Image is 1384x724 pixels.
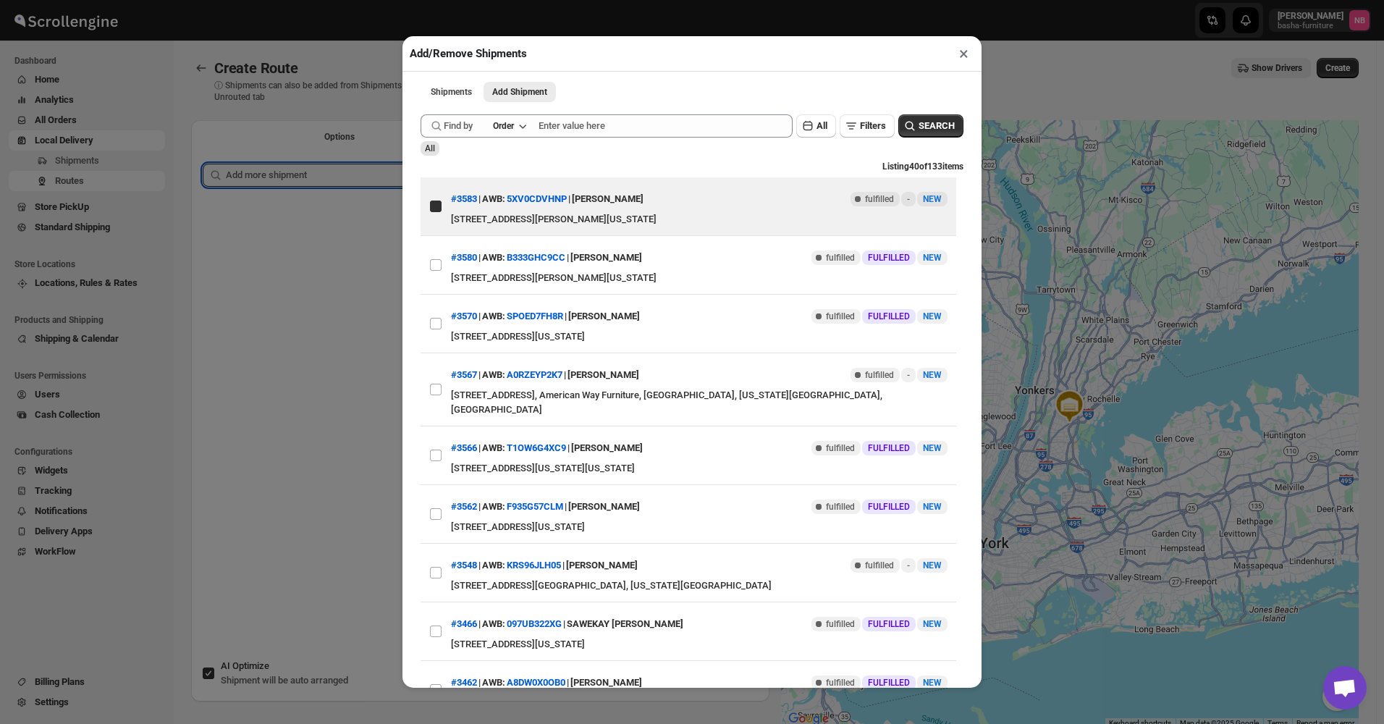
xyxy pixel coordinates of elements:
[451,329,948,344] div: [STREET_ADDRESS][US_STATE]
[451,670,642,696] div: | |
[923,194,942,204] span: NEW
[868,442,910,454] span: FULFILLED
[451,369,477,380] button: #3567
[868,677,910,689] span: FULFILLED
[507,193,567,204] button: 5XV0CDVHNP
[451,442,477,453] button: #3566
[482,500,505,514] span: AWB:
[567,362,639,388] div: [PERSON_NAME]
[482,309,505,324] span: AWB:
[1323,666,1367,710] div: Open chat
[482,251,505,265] span: AWB:
[410,46,527,61] h2: Add/Remove Shipments
[907,560,910,571] span: -
[868,501,910,513] span: FULFILLED
[868,252,910,264] span: FULFILLED
[923,311,942,321] span: NEW
[865,369,894,381] span: fulfilled
[451,193,477,204] button: #3583
[451,677,477,688] button: #3462
[451,186,644,212] div: | |
[482,441,505,455] span: AWB:
[451,494,640,520] div: | |
[907,193,910,205] span: -
[826,442,855,454] span: fulfilled
[507,677,565,688] button: A8DW0X0OB0
[451,520,948,534] div: [STREET_ADDRESS][US_STATE]
[451,303,640,329] div: | |
[865,193,894,205] span: fulfilled
[451,618,477,629] button: #3466
[507,252,565,263] button: B333GHC9CC
[865,560,894,571] span: fulfilled
[840,114,895,138] button: Filters
[507,560,561,571] button: KRS96JLH05
[826,618,855,630] span: fulfilled
[826,501,855,513] span: fulfilled
[923,253,942,263] span: NEW
[826,311,855,322] span: fulfilled
[568,494,640,520] div: [PERSON_NAME]
[191,152,769,627] div: Selected Shipments
[868,618,910,630] span: FULFILLED
[451,461,948,476] div: [STREET_ADDRESS][US_STATE][US_STATE]
[923,502,942,512] span: NEW
[482,368,505,382] span: AWB:
[451,252,477,263] button: #3580
[484,116,534,136] button: Order
[451,388,948,417] div: [STREET_ADDRESS], American Way Furniture, [GEOGRAPHIC_DATA], [US_STATE][GEOGRAPHIC_DATA], [GEOGRA...
[907,369,910,381] span: -
[919,119,955,133] span: SEARCH
[431,86,472,98] span: Shipments
[451,245,642,271] div: | |
[451,435,643,461] div: | |
[860,120,886,131] span: Filters
[425,143,435,153] span: All
[451,637,948,652] div: [STREET_ADDRESS][US_STATE]
[570,670,642,696] div: [PERSON_NAME]
[482,192,505,206] span: AWB:
[451,311,477,321] button: #3570
[868,311,910,322] span: FULFILLED
[923,443,942,453] span: NEW
[482,558,505,573] span: AWB:
[923,560,942,571] span: NEW
[451,560,477,571] button: #3548
[898,114,963,138] button: SEARCH
[451,362,639,388] div: | |
[570,245,642,271] div: [PERSON_NAME]
[953,43,974,64] button: ×
[482,617,505,631] span: AWB:
[451,212,948,227] div: [STREET_ADDRESS][PERSON_NAME][US_STATE]
[923,678,942,688] span: NEW
[451,501,477,512] button: #3562
[507,501,563,512] button: F935G57CLM
[507,369,562,380] button: A0RZEYP2K7
[492,86,547,98] span: Add Shipment
[571,435,643,461] div: [PERSON_NAME]
[566,552,638,578] div: [PERSON_NAME]
[451,578,948,593] div: [STREET_ADDRESS][GEOGRAPHIC_DATA], [US_STATE][GEOGRAPHIC_DATA]
[817,120,827,131] span: All
[826,252,855,264] span: fulfilled
[451,552,638,578] div: | |
[923,370,942,380] span: NEW
[539,114,793,138] input: Enter value here
[882,161,963,172] span: Listing 40 of 133 items
[451,271,948,285] div: [STREET_ADDRESS][PERSON_NAME][US_STATE]
[507,442,566,453] button: T1OW6G4XC9
[507,618,562,629] button: 097UB322XG
[493,120,514,132] div: Order
[451,611,683,637] div: | |
[572,186,644,212] div: [PERSON_NAME]
[567,611,683,637] div: SAWEKAY [PERSON_NAME]
[568,303,640,329] div: [PERSON_NAME]
[444,119,473,133] span: Find by
[482,675,505,690] span: AWB:
[796,114,836,138] button: All
[507,311,563,321] button: SPOED7FH8R
[826,677,855,689] span: fulfilled
[923,619,942,629] span: NEW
